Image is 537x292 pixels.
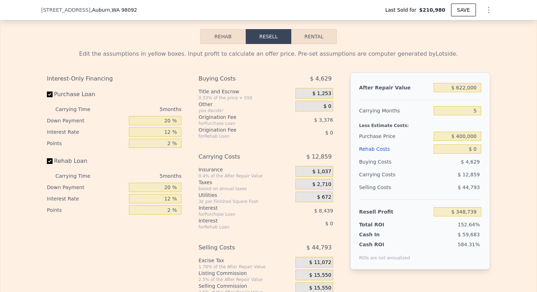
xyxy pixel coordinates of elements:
[199,173,293,179] div: 0.4% of the After Repair Value
[324,103,331,110] span: $ 0
[359,155,431,168] div: Buying Costs
[199,108,293,114] div: you decide!
[199,199,293,204] div: 3¢ per Finished Square Foot
[199,88,293,95] div: Title and Escrow
[47,92,53,97] input: Purchase Loan
[325,221,333,226] span: $ 0
[47,182,126,193] div: Down Payment
[307,241,332,254] span: $ 44,793
[199,277,293,282] div: 2.5% of the After Repair Value
[55,104,102,115] div: Carrying Time
[104,104,181,115] div: 5 months
[359,143,431,155] div: Rehab Costs
[199,224,278,230] div: for Rehab Loan
[199,101,293,108] div: Other
[199,217,278,224] div: Interest
[199,211,278,217] div: for Purchase Loan
[359,248,410,261] div: ROIs are not annualized
[458,222,480,227] span: 152.64%
[199,257,293,264] div: Excise Tax
[47,138,126,149] div: Points
[359,241,410,248] div: Cash ROI
[47,204,126,216] div: Points
[359,130,431,143] div: Purchase Price
[199,114,278,121] div: Origination Fee
[199,166,293,173] div: Insurance
[482,3,496,17] button: Show Options
[359,181,431,194] div: Selling Costs
[458,242,480,247] span: 584.31%
[200,29,246,44] button: Rehab
[312,181,331,188] span: $ 2,710
[419,6,445,13] span: $210,980
[312,90,331,97] span: $ 1,253
[199,282,293,290] div: Selling Commission
[199,72,278,85] div: Buying Costs
[359,168,403,181] div: Carrying Costs
[314,208,333,214] span: $ 8,439
[314,117,333,123] span: $ 3,376
[309,259,331,266] span: $ 11,072
[199,133,278,139] div: for Rehab Loan
[359,205,431,218] div: Resell Profit
[47,155,126,167] label: Rehab Loan
[451,4,476,16] button: SAVE
[47,88,126,101] label: Purchase Loan
[385,6,419,13] span: Last Sold for
[199,264,293,270] div: 1.78% of the After Repair Value
[199,270,293,277] div: Listing Commission
[458,184,480,190] span: $ 44,793
[310,72,332,85] span: $ 4,629
[199,126,278,133] div: Origination Fee
[461,159,480,165] span: $ 4,629
[458,232,480,237] span: $ 59,683
[47,126,126,138] div: Interest Rate
[291,29,337,44] button: Rental
[47,193,126,204] div: Interest Rate
[246,29,291,44] button: Resell
[359,104,431,117] div: Carrying Months
[199,121,278,126] div: for Purchase Loan
[41,6,91,13] span: [STREET_ADDRESS]
[199,95,293,101] div: 0.33% of the price + 550
[110,7,137,13] span: , WA 98092
[359,231,403,238] div: Cash In
[307,150,332,163] span: $ 12,859
[317,194,331,200] span: $ 672
[312,169,331,175] span: $ 1,037
[359,81,431,94] div: After Repair Value
[47,50,490,58] div: Edit the assumptions in yellow boxes. Input profit to calculate an offer price. Pre-set assumptio...
[325,130,333,136] span: $ 0
[359,221,403,228] div: Total ROI
[47,158,53,164] input: Rehab Loan
[309,272,331,279] span: $ 15,550
[199,241,278,254] div: Selling Costs
[47,115,126,126] div: Down Payment
[309,285,331,291] span: $ 15,550
[47,72,181,85] div: Interest-Only Financing
[199,150,278,163] div: Carrying Costs
[458,172,480,177] span: $ 12,859
[104,170,181,182] div: 5 months
[199,204,278,211] div: Interest
[91,6,137,13] span: , Auburn
[199,192,293,199] div: Utilities
[359,117,481,130] div: Less Estimate Costs:
[55,170,102,182] div: Carrying Time
[199,179,293,186] div: Taxes
[199,186,293,192] div: based on annual taxes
